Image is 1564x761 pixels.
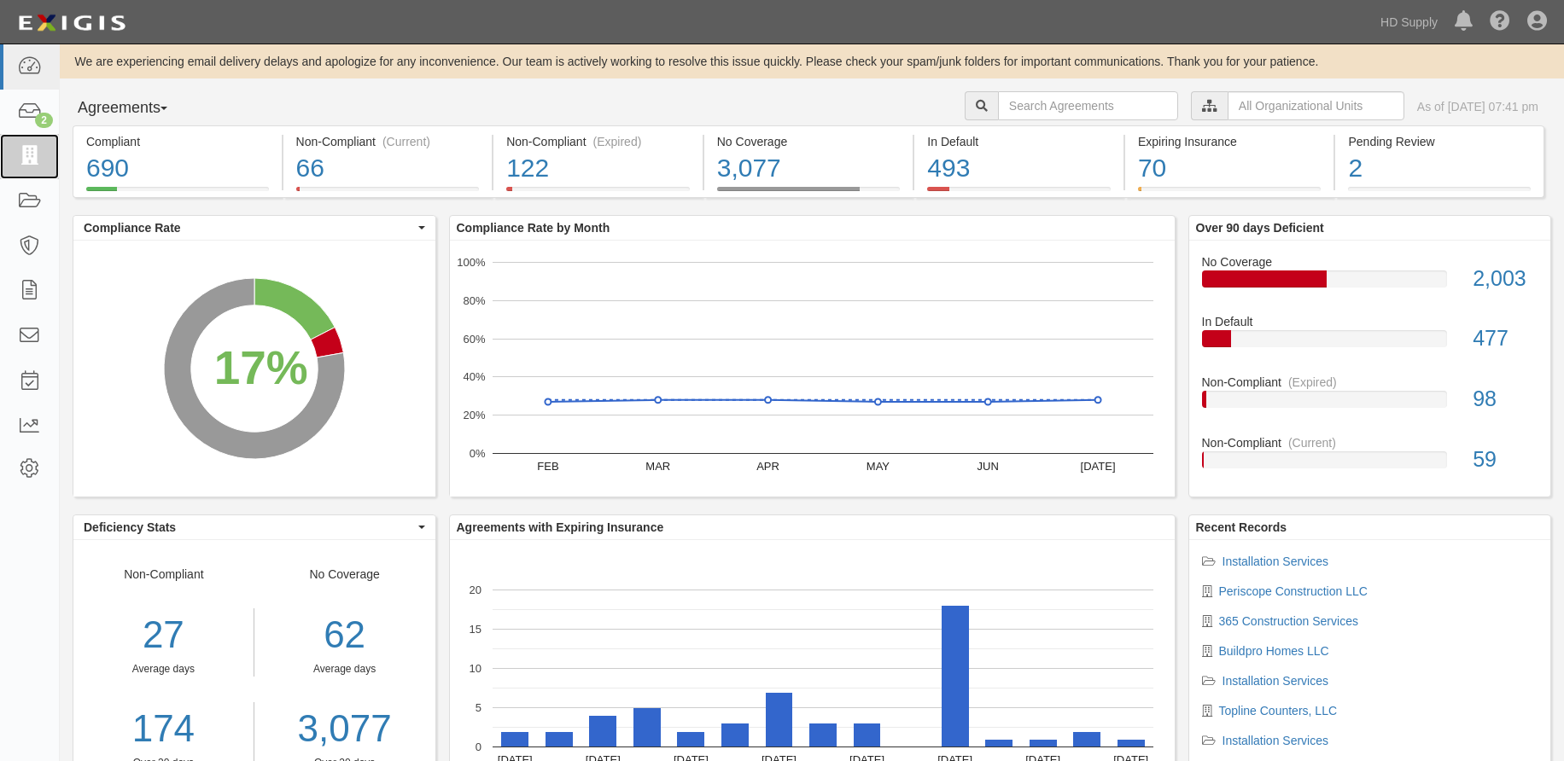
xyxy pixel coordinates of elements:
[73,515,435,539] button: Deficiency Stats
[927,133,1111,150] div: In Default
[1080,460,1115,473] text: [DATE]
[463,409,485,421] text: 20%
[457,221,610,235] b: Compliance Rate by Month
[60,53,1564,70] div: We are experiencing email delivery delays and apologize for any inconvenience. Our team is active...
[267,608,423,662] div: 62
[1348,150,1531,187] div: 2
[1417,98,1538,115] div: As of [DATE] 07:41 pm
[296,133,480,150] div: Non-Compliant (Current)
[73,187,282,200] a: Compliant690
[267,662,423,677] div: Average days
[73,662,254,677] div: Average days
[1196,520,1287,534] b: Recent Records
[475,701,481,714] text: 5
[1460,323,1550,354] div: 477
[927,150,1111,187] div: 493
[450,241,1175,497] svg: A chart.
[73,702,254,756] a: 174
[73,241,435,497] svg: A chart.
[86,150,269,187] div: 690
[493,187,703,200] a: Non-Compliant(Expired)122
[645,460,670,473] text: MAR
[457,256,486,269] text: 100%
[1219,614,1358,628] a: 365 Construction Services
[1288,434,1336,451] div: (Current)
[1202,434,1538,482] a: Non-Compliant(Current)59
[73,91,201,125] button: Agreements
[506,150,690,187] div: 122
[296,150,480,187] div: 66
[756,460,779,473] text: APR
[1189,313,1551,330] div: In Default
[1196,221,1324,235] b: Over 90 days Deficient
[73,216,435,240] button: Compliance Rate
[506,133,690,150] div: Non-Compliant (Expired)
[1288,374,1337,391] div: (Expired)
[717,150,901,187] div: 3,077
[457,520,664,534] b: Agreements with Expiring Insurance
[1335,187,1544,200] a: Pending Review2
[1372,5,1446,39] a: HD Supply
[1228,91,1404,120] input: All Organizational Units
[463,370,485,383] text: 40%
[1223,734,1329,747] a: Installation Services
[1223,674,1329,688] a: Installation Services
[1219,704,1338,717] a: Topline Counters, LLC
[1189,253,1551,270] div: No Coverage
[1490,12,1510,32] i: Help Center - Complianz
[267,702,423,756] a: 3,077
[469,584,481,596] text: 20
[593,133,642,150] div: (Expired)
[998,91,1178,120] input: Search Agreements
[1189,374,1551,391] div: Non-Compliant
[1223,555,1329,568] a: Installation Services
[537,460,558,473] text: FEB
[1348,133,1531,150] div: Pending Review
[283,187,493,200] a: Non-Compliant(Current)66
[469,662,481,675] text: 10
[463,294,485,307] text: 80%
[86,133,269,150] div: Compliant
[463,332,485,345] text: 60%
[1125,187,1334,200] a: Expiring Insurance70
[914,187,1123,200] a: In Default493
[717,133,901,150] div: No Coverage
[1202,374,1538,434] a: Non-Compliant(Expired)98
[1460,444,1550,475] div: 59
[1219,644,1329,658] a: Buildpro Homes LLC
[35,113,53,128] div: 2
[214,334,308,401] div: 17%
[977,460,998,473] text: JUN
[73,608,254,662] div: 27
[469,447,485,460] text: 0%
[866,460,890,473] text: MAY
[1202,313,1538,374] a: In Default477
[469,623,481,636] text: 15
[1460,264,1550,294] div: 2,003
[382,133,430,150] div: (Current)
[475,741,481,753] text: 0
[704,187,913,200] a: No Coverage3,077
[1138,150,1322,187] div: 70
[84,219,414,236] span: Compliance Rate
[1202,253,1538,314] a: No Coverage2,003
[1189,434,1551,451] div: Non-Compliant
[1219,584,1368,598] a: Periscope Construction LLC
[13,8,131,38] img: logo-5460c22ac91f19d4615b14bd174203de0afe785f0fc80cf4dbbc73dc1793850b.png
[1460,384,1550,415] div: 98
[84,519,414,536] span: Deficiency Stats
[1138,133,1322,150] div: Expiring Insurance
